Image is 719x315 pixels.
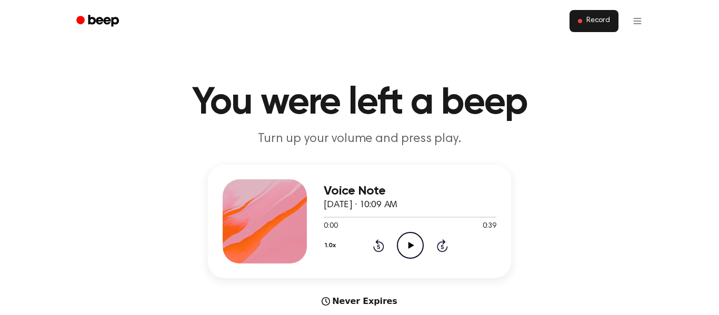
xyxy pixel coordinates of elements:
[324,221,337,232] span: 0:00
[586,16,610,26] span: Record
[483,221,496,232] span: 0:39
[324,184,496,198] h3: Voice Note
[324,200,397,210] span: [DATE] · 10:09 AM
[625,8,650,34] button: Open menu
[157,130,562,148] p: Turn up your volume and press play.
[324,237,339,255] button: 1.0x
[90,84,629,122] h1: You were left a beep
[69,11,128,32] a: Beep
[208,295,511,308] div: Never Expires
[570,10,618,32] button: Record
